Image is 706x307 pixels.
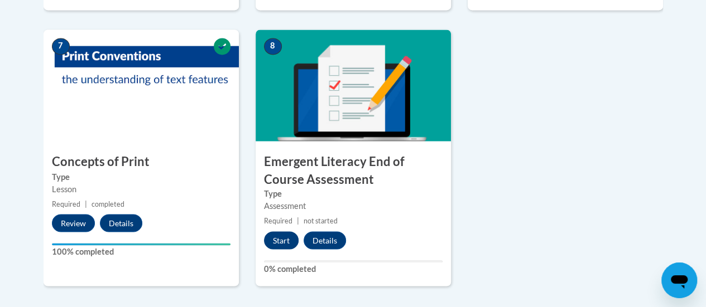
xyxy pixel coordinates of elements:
[661,262,697,298] iframe: Button to launch messaging window
[52,170,230,183] label: Type
[264,216,292,225] span: Required
[52,183,230,195] div: Lesson
[100,214,142,232] button: Details
[264,199,443,212] div: Assessment
[304,216,338,225] span: not started
[264,231,299,249] button: Start
[264,187,443,199] label: Type
[52,245,230,257] label: 100% completed
[264,262,443,275] label: 0% completed
[52,243,230,245] div: Your progress
[256,30,451,141] img: Course Image
[304,231,346,249] button: Details
[52,38,70,55] span: 7
[52,199,80,208] span: Required
[297,216,299,225] span: |
[256,153,451,188] h3: Emergent Literacy End of Course Assessment
[85,199,87,208] span: |
[264,38,282,55] span: 8
[92,199,124,208] span: completed
[44,30,239,141] img: Course Image
[52,214,95,232] button: Review
[44,153,239,170] h3: Concepts of Print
